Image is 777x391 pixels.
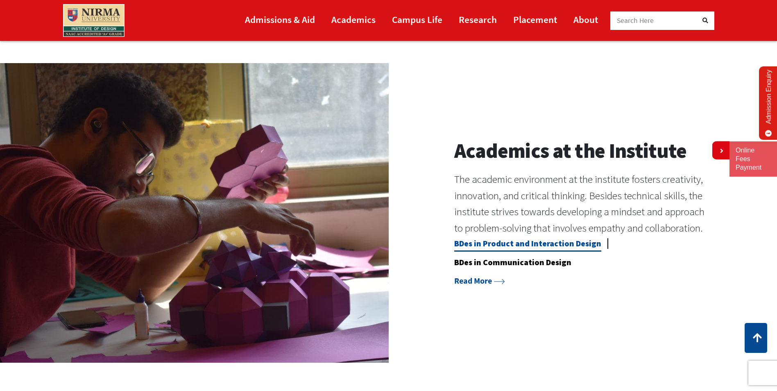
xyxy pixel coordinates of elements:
span: Search Here [617,16,654,25]
h2: Academics at the Institute [454,139,712,163]
a: BDes in Communication Design [454,257,571,271]
a: Placement [513,10,557,29]
a: Academics [331,10,376,29]
a: Online Fees Payment [736,146,771,172]
p: The academic environment at the institute fosters creativity, innovation, and critical thinking. ... [454,171,712,236]
a: Research [459,10,497,29]
a: About [573,10,598,29]
a: BDes in Product and Interaction Design [454,238,601,252]
a: Read More [454,275,505,286]
a: Admissions & Aid [245,10,315,29]
img: main_logo [63,4,125,37]
a: Campus Life [392,10,442,29]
